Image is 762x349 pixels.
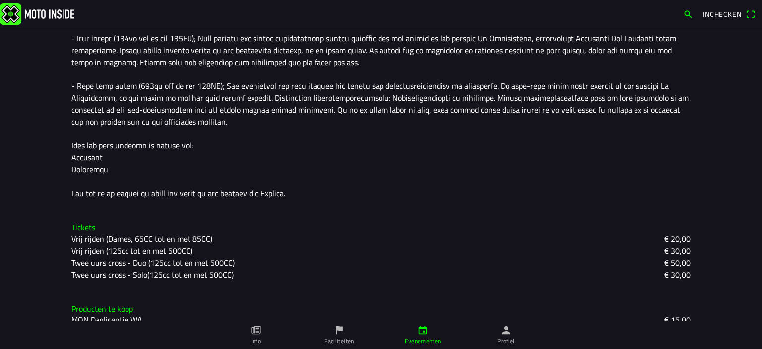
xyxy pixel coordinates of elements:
[664,269,691,280] ion-text: € 30,00
[334,325,345,336] ion-icon: flag
[664,257,691,269] ion-text: € 50,00
[664,233,691,245] ion-text: € 20,00
[678,5,698,22] a: search
[71,314,142,326] span: MON Daglicentie WA
[501,325,511,336] ion-icon: person
[324,337,354,346] ion-label: Faciliteiten
[251,337,261,346] ion-label: Info
[703,9,742,19] span: Inchecken
[71,304,691,314] h3: Producten te koop
[71,223,691,232] h3: Tickets
[71,233,212,245] ion-text: Vrij rijden (Dames, 65CC tot en met 85CC)
[417,325,428,336] ion-icon: calendar
[71,245,192,257] ion-text: Vrij rijden (125cc tot en met 500CC)
[405,337,441,346] ion-label: Evenementen
[71,257,235,269] ion-text: Twee uurs cross - Duo (125cc tot en met 500CC)
[497,337,515,346] ion-label: Profiel
[664,314,691,326] span: € 15,00
[71,269,234,280] ion-text: Twee uurs cross - Solo(125cc tot en met 500CC)
[698,5,760,22] a: Incheckenqr scanner
[664,245,691,257] ion-text: € 30,00
[251,325,261,336] ion-icon: paper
